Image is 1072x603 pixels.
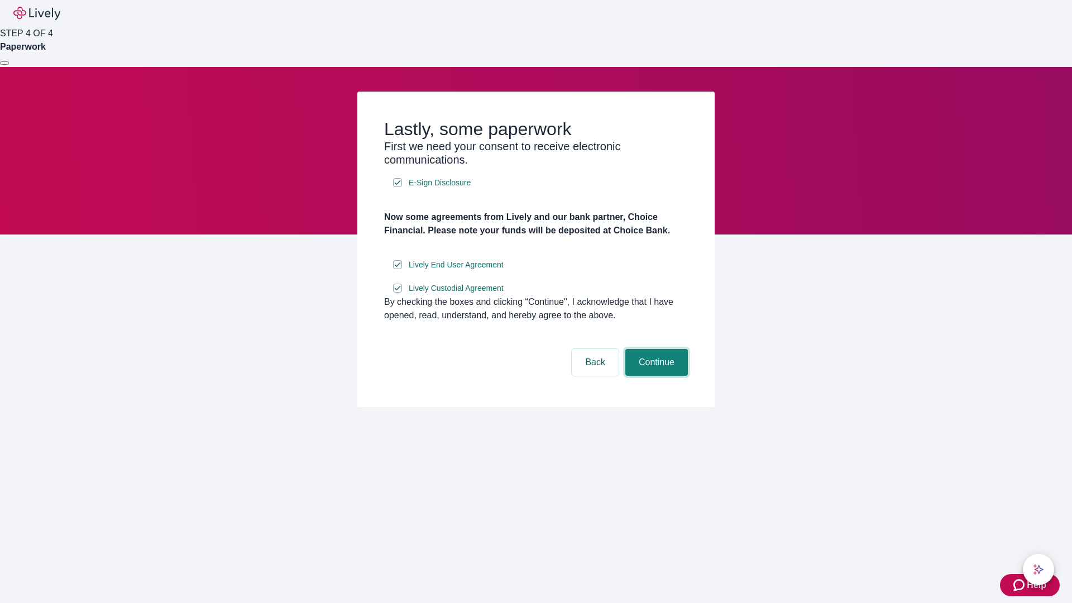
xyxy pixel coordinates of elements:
[384,295,688,322] div: By checking the boxes and clicking “Continue", I acknowledge that I have opened, read, understand...
[1033,564,1044,575] svg: Lively AI Assistant
[406,281,506,295] a: e-sign disclosure document
[406,176,473,190] a: e-sign disclosure document
[1000,574,1060,596] button: Zendesk support iconHelp
[409,259,504,271] span: Lively End User Agreement
[384,210,688,237] h4: Now some agreements from Lively and our bank partner, Choice Financial. Please note your funds wi...
[406,258,506,272] a: e-sign disclosure document
[384,140,688,166] h3: First we need your consent to receive electronic communications.
[625,349,688,376] button: Continue
[1027,578,1046,592] span: Help
[409,283,504,294] span: Lively Custodial Agreement
[1023,554,1054,585] button: chat
[572,349,619,376] button: Back
[409,177,471,189] span: E-Sign Disclosure
[384,118,688,140] h2: Lastly, some paperwork
[13,7,60,20] img: Lively
[1013,578,1027,592] svg: Zendesk support icon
